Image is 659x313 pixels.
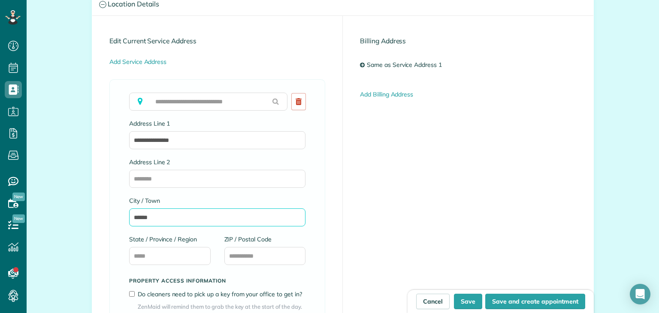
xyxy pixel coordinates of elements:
[138,303,305,311] span: ZenMaid will remind them to grab the key at the start of the day.
[365,57,448,73] a: Same as Service Address 1
[454,294,482,309] button: Save
[129,291,135,297] input: Do cleaners need to pick up a key from your office to get in?
[129,196,305,205] label: City / Town
[360,90,413,98] a: Add Billing Address
[12,214,25,223] span: New
[129,278,305,283] h5: Property access information
[224,235,306,244] label: ZIP / Postal Code
[129,158,305,166] label: Address Line 2
[129,235,211,244] label: State / Province / Region
[630,284,650,304] div: Open Intercom Messenger
[129,119,305,128] label: Address Line 1
[416,294,450,309] a: Cancel
[360,37,576,45] h4: Billing Address
[109,37,325,45] h4: Edit Current Service Address
[138,290,305,298] label: Do cleaners need to pick up a key from your office to get in?
[12,193,25,201] span: New
[109,58,166,66] a: Add Service Address
[485,294,585,309] button: Save and create appointment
